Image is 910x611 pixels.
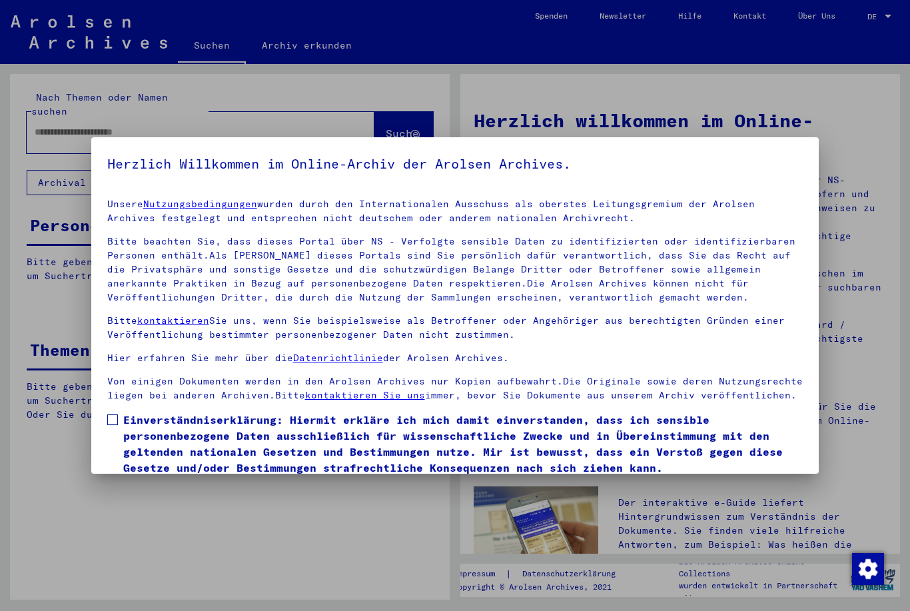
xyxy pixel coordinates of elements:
[123,412,803,476] span: Einverständniserklärung: Hiermit erkläre ich mich damit einverstanden, dass ich sensible personen...
[107,235,803,305] p: Bitte beachten Sie, dass dieses Portal über NS - Verfolgte sensible Daten zu identifizierten oder...
[107,374,803,402] p: Von einigen Dokumenten werden in den Arolsen Archives nur Kopien aufbewahrt.Die Originale sowie d...
[107,351,803,365] p: Hier erfahren Sie mehr über die der Arolsen Archives.
[107,314,803,342] p: Bitte Sie uns, wenn Sie beispielsweise als Betroffener oder Angehöriger aus berechtigten Gründen ...
[107,197,803,225] p: Unsere wurden durch den Internationalen Ausschuss als oberstes Leitungsgremium der Arolsen Archiv...
[293,352,383,364] a: Datenrichtlinie
[143,198,257,210] a: Nutzungsbedingungen
[107,153,803,175] h5: Herzlich Willkommen im Online-Archiv der Arolsen Archives.
[305,389,425,401] a: kontaktieren Sie uns
[137,314,209,326] a: kontaktieren
[852,553,884,585] img: Zustimmung ändern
